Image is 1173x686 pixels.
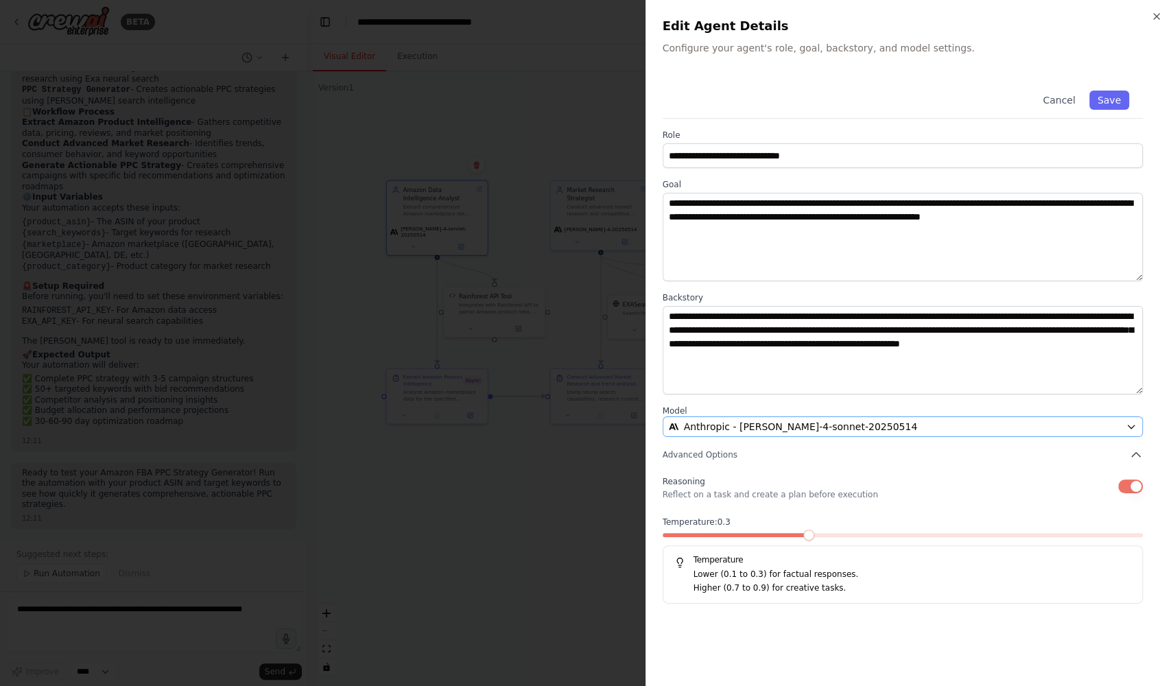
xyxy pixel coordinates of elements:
[684,420,918,434] span: Anthropic - claude-4-sonnet-20250514
[1089,91,1129,110] button: Save
[663,449,737,460] span: Advanced Options
[663,489,878,500] p: Reflect on a task and create a plan before execution
[663,416,1144,437] button: Anthropic - [PERSON_NAME]-4-sonnet-20250514
[663,477,705,486] span: Reasoning
[1034,91,1083,110] button: Cancel
[663,448,1144,462] button: Advanced Options
[663,16,1157,36] h2: Edit Agent Details
[663,130,1144,141] label: Role
[663,405,1144,416] label: Model
[663,179,1144,190] label: Goal
[663,517,731,528] span: Temperature: 0.3
[694,582,1132,595] p: Higher (0.7 to 0.9) for creative tasks.
[674,554,1132,565] h5: Temperature
[663,41,1157,55] p: Configure your agent's role, goal, backstory, and model settings.
[663,292,1144,303] label: Backstory
[694,568,1132,582] p: Lower (0.1 to 0.3) for factual responses.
